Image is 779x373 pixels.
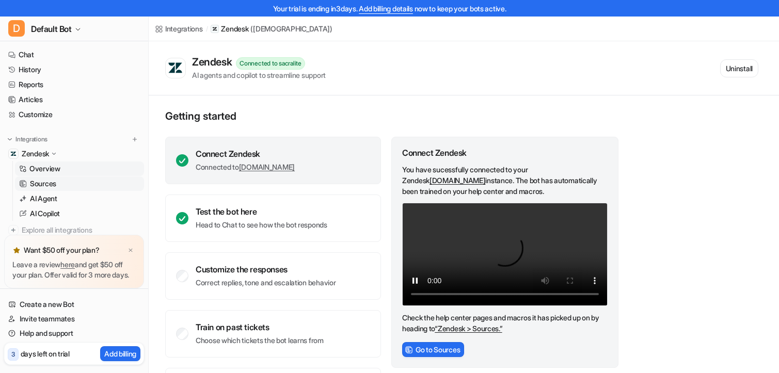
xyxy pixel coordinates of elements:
[196,278,336,288] p: Correct replies, tone and escalation behavior
[402,342,464,357] button: Go to Sources
[402,203,608,306] video: Your browser does not support the video tag.
[10,151,17,157] img: Zendesk
[196,335,324,346] p: Choose which tickets the bot learns from
[196,264,336,274] div: Customize the responses
[60,260,75,269] a: here
[131,136,138,143] img: menu_add.svg
[8,20,25,37] span: D
[155,23,203,34] a: Integrations
[196,149,295,159] div: Connect Zendesk
[24,245,100,255] p: Want $50 off your plan?
[6,136,13,143] img: expand menu
[165,23,203,34] div: Integrations
[30,193,57,204] p: AI Agent
[12,260,136,280] p: Leave a review and get $50 off your plan. Offer valid for 3 more days.
[192,56,236,68] div: Zendesk
[4,134,51,144] button: Integrations
[211,24,332,34] a: Zendesk([DEMOGRAPHIC_DATA])
[30,179,56,189] p: Sources
[192,70,326,80] div: AI agents and copilot to streamline support
[168,62,183,74] img: Zendesk logo
[21,348,70,359] p: days left on trial
[196,220,327,230] p: Head to Chat to see how the bot responds
[30,208,60,219] p: AI Copilot
[12,246,21,254] img: star
[196,162,295,172] p: Connected to
[196,206,327,217] div: Test the bot here
[4,223,144,237] a: Explore all integrations
[22,149,49,159] p: Zendesk
[29,164,60,174] p: Overview
[11,350,15,359] p: 3
[104,348,136,359] p: Add billing
[31,22,72,36] span: Default Bot
[15,176,144,191] a: Sources
[405,346,412,353] img: sourcesIcon
[4,312,144,326] a: Invite teammates
[15,135,47,143] p: Integrations
[4,62,144,77] a: History
[239,163,295,171] a: [DOMAIN_NAME]
[22,222,140,238] span: Explore all integrations
[4,107,144,122] a: Customize
[196,322,324,332] div: Train on past tickets
[720,59,758,77] button: Uninstall
[100,346,140,361] button: Add billing
[4,297,144,312] a: Create a new Bot
[250,24,332,34] p: ( [DEMOGRAPHIC_DATA] )
[402,164,608,197] p: You have sucessfully connected to your Zendesk instance. The bot has automatically been trained o...
[4,47,144,62] a: Chat
[435,324,502,333] a: “Zendesk > Sources.”
[221,24,248,34] p: Zendesk
[128,247,134,254] img: x
[4,92,144,107] a: Articles
[359,4,413,13] a: Add billing details
[236,57,305,70] div: Connected to sacralite
[402,312,608,334] p: Check the help center pages and macros it has picked up on by heading to
[15,191,144,206] a: AI Agent
[206,24,208,34] span: /
[8,225,19,235] img: explore all integrations
[15,206,144,221] a: AI Copilot
[4,77,144,92] a: Reports
[430,176,485,185] a: [DOMAIN_NAME]
[4,326,144,340] a: Help and support
[402,148,608,158] div: Connect Zendesk
[15,161,144,176] a: Overview
[165,110,619,122] p: Getting started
